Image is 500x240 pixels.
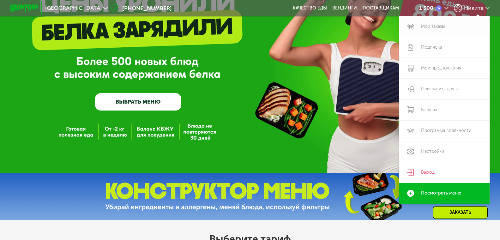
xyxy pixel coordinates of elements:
a: Подписка [399,37,490,58]
a: Мои предпочтения [399,58,490,79]
span: Никита [464,5,484,11]
a: Программа лояльности [399,120,490,141]
a: Мои заказы [399,16,490,37]
div: Заказать [433,206,488,219]
a: Качество еды [293,5,327,11]
a: ВЫБРАТЬ МЕНЮ [95,93,182,111]
a: Вендинги [332,5,357,11]
span: [GEOGRAPHIC_DATA] [45,5,102,11]
div: поставщикам [363,5,399,11]
a: Настройки [399,141,490,162]
a: Выход [399,162,490,183]
a: Пригласить друга [399,79,490,99]
a: Посмотреть меню [399,183,490,204]
div: 1 300 [419,5,433,11]
a: [PHONE_NUMBER] [111,4,172,12]
a: Бонусы [399,99,490,120]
